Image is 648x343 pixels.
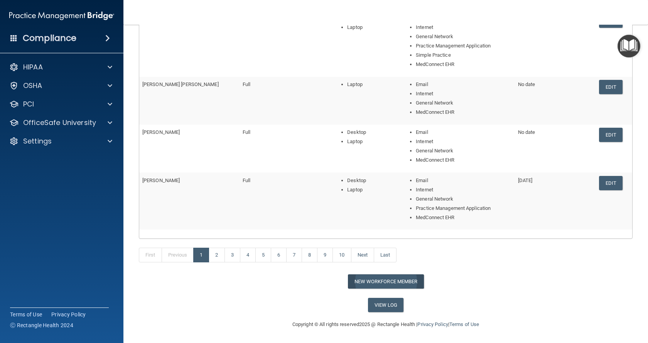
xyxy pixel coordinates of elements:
[416,60,512,69] li: MedConnect EHR
[23,33,76,44] h4: Compliance
[599,80,623,94] a: Edit
[142,177,180,183] span: [PERSON_NAME]
[286,248,302,262] a: 7
[416,32,512,41] li: General Network
[347,80,394,89] li: Laptop
[348,274,424,289] button: New Workforce Member
[51,311,86,318] a: Privacy Policy
[416,137,512,146] li: Internet
[416,108,512,117] li: MedConnect EHR
[23,100,34,109] p: PCI
[139,248,162,262] a: First
[347,176,394,185] li: Desktop
[10,311,42,318] a: Terms of Use
[416,155,512,165] li: MedConnect EHR
[347,185,394,194] li: Laptop
[255,248,271,262] a: 5
[351,248,374,262] a: Next
[224,248,240,262] a: 3
[142,81,219,87] span: [PERSON_NAME] [PERSON_NAME]
[23,137,52,146] p: Settings
[416,128,512,137] li: Email
[9,81,112,90] a: OSHA
[317,248,333,262] a: 9
[416,89,512,98] li: Internet
[416,213,512,222] li: MedConnect EHR
[416,23,512,32] li: Internet
[9,137,112,146] a: Settings
[599,128,623,142] a: Edit
[347,137,394,146] li: Laptop
[416,41,512,51] li: Practice Management Application
[518,177,533,183] span: [DATE]
[243,81,250,87] span: Full
[243,129,250,135] span: Full
[416,51,512,60] li: Simple Practice
[416,146,512,155] li: General Network
[142,129,180,135] span: [PERSON_NAME]
[23,81,42,90] p: OSHA
[193,248,209,262] a: 1
[449,321,479,327] a: Terms of Use
[243,177,250,183] span: Full
[518,129,535,135] span: No date
[9,8,114,24] img: PMB logo
[347,128,394,137] li: Desktop
[599,176,623,190] a: Edit
[9,118,112,127] a: OfficeSafe University
[209,248,224,262] a: 2
[416,194,512,204] li: General Network
[518,81,535,87] span: No date
[347,23,394,32] li: Laptop
[9,100,112,109] a: PCI
[514,288,639,319] iframe: Drift Widget Chat Controller
[416,98,512,108] li: General Network
[271,248,287,262] a: 6
[374,248,397,262] a: Last
[417,321,448,327] a: Privacy Policy
[618,35,640,57] button: Open Resource Center
[416,80,512,89] li: Email
[245,312,526,337] div: Copyright © All rights reserved 2025 @ Rectangle Health | |
[368,298,404,312] a: View Log
[240,248,256,262] a: 4
[416,176,512,185] li: Email
[162,248,194,262] a: Previous
[302,248,317,262] a: 8
[23,63,43,72] p: HIPAA
[416,204,512,213] li: Practice Management Application
[416,185,512,194] li: Internet
[332,248,351,262] a: 10
[10,321,73,329] span: Ⓒ Rectangle Health 2024
[23,118,96,127] p: OfficeSafe University
[9,63,112,72] a: HIPAA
